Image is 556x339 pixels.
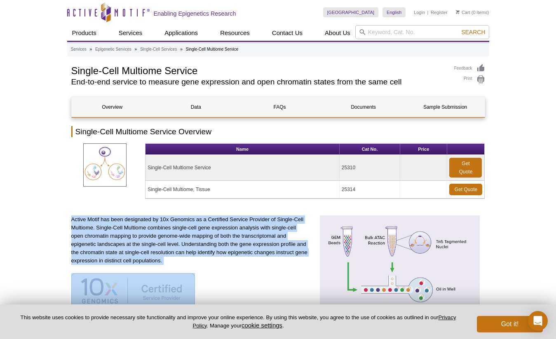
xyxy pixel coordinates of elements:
a: Resources [215,25,255,41]
th: Name [145,144,339,155]
p: Active Motif has been designated by 10x Genomics as a Certified Service Provider of Single-Cell M... [71,215,309,265]
td: Single-Cell Multiome, Tissue [145,181,339,199]
td: 25310 [340,155,400,181]
a: Sample Submission [406,97,484,117]
a: Contact Us [267,25,307,41]
span: Search [461,29,485,35]
li: » [135,47,137,51]
p: This website uses cookies to provide necessary site functionality and improve your online experie... [13,314,463,330]
a: Privacy Policy [192,314,456,328]
a: FAQs [239,97,320,117]
a: Products [67,25,101,41]
a: Documents [323,97,404,117]
a: Get Quote [449,184,482,195]
a: Applications [160,25,203,41]
li: | [427,7,429,17]
a: Epigenetic Services [95,46,131,53]
a: Print [454,75,485,84]
a: Get Quote [449,158,482,178]
input: Keyword, Cat. No. [355,25,489,39]
a: About Us [320,25,355,41]
div: Open Intercom Messenger [528,311,548,331]
a: Single-Cell Services [140,46,177,53]
h2: End-to-end service to measure gene expression and open chromatin states from the same cell​ [71,78,446,86]
li: » [180,47,183,51]
button: cookie settings [242,322,282,329]
li: » [90,47,92,51]
h2: Single-Cell Multiome Service Overview [71,126,485,137]
h1: Single-Cell Multiome Service [71,64,446,76]
img: Single-Cell Multiome Service [83,143,127,187]
td: Single-Cell Multiome Service [145,155,339,181]
img: Your Cart [456,10,460,14]
button: Got it! [477,316,543,332]
th: Cat No. [340,144,400,155]
a: English [382,7,406,17]
th: Price [400,144,447,155]
a: [GEOGRAPHIC_DATA] [323,7,379,17]
a: Data [155,97,237,117]
a: Login [414,9,425,15]
a: Services [114,25,148,41]
a: Register [431,9,448,15]
li: (0 items) [456,7,489,17]
td: 25314 [340,181,400,199]
a: Cart [456,9,470,15]
h2: Enabling Epigenetics Research [154,10,236,17]
button: Search [459,28,488,36]
li: Single-Cell Multiome Service [186,47,239,51]
a: Feedback [454,64,485,73]
a: Overview [72,97,153,117]
a: Services [71,46,87,53]
img: 10X Genomics Certified Service Provider [71,273,195,315]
